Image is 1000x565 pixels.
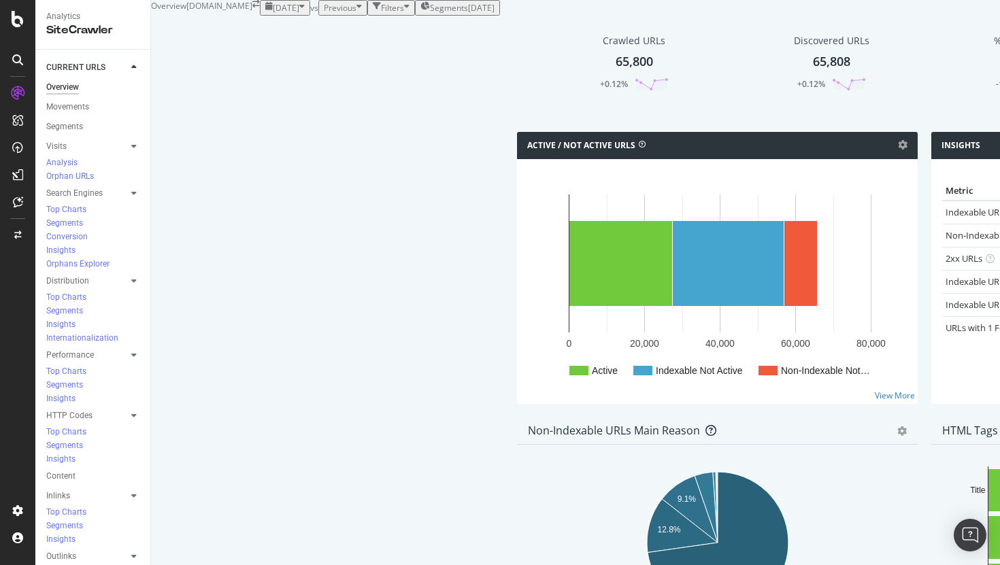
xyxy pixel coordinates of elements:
[856,338,886,349] text: 80,000
[46,274,89,288] div: Distribution
[592,365,618,376] text: Active
[46,61,127,75] a: CURRENT URLS
[46,100,89,114] div: Movements
[656,365,743,376] text: Indexable Not Active
[46,549,76,564] div: Outlinks
[46,409,127,423] a: HTTP Codes
[273,2,299,14] span: 2025 Aug. 18th
[797,78,825,90] div: +0.12%
[381,2,404,14] div: Filters
[46,506,141,519] a: Top Charts
[46,332,118,344] div: Internationalization
[46,156,141,170] a: Analysis
[46,186,127,201] a: Search Engines
[46,332,132,345] a: Internationalization
[600,78,628,90] div: +0.12%
[705,338,735,349] text: 40,000
[46,157,78,169] div: Analysis
[46,203,141,217] a: Top Charts
[46,507,86,518] div: Top Charts
[46,139,127,154] a: Visits
[781,338,810,349] text: 60,000
[46,379,141,392] a: Segments
[46,366,86,377] div: Top Charts
[46,170,141,184] a: Orphan URLs
[875,390,915,401] a: View More
[678,494,697,504] text: 9.1%
[46,365,141,379] a: Top Charts
[46,409,93,423] div: HTTP Codes
[970,485,986,495] text: Title
[46,379,83,391] div: Segments
[46,489,127,503] a: Inlinks
[46,426,86,438] div: Top Charts
[46,120,141,134] a: Segments
[46,305,83,317] div: Segments
[527,139,635,152] h4: Active / Not Active URLs
[46,218,83,229] div: Segments
[310,2,318,14] span: vs
[324,2,356,14] span: Previous
[46,348,127,362] a: Performance
[46,393,76,405] div: Insights
[46,171,94,182] div: Orphan URLs
[954,519,986,551] div: Open Intercom Messenger
[46,392,141,406] a: Insights
[46,440,83,451] div: Segments
[630,338,659,349] text: 20,000
[46,230,141,244] a: Conversion
[46,348,94,362] div: Performance
[46,469,76,483] div: Content
[46,319,76,330] div: Insights
[46,519,141,533] a: Segments
[46,292,86,303] div: Top Charts
[46,318,141,332] a: Insights
[46,217,141,230] a: Segments
[46,453,141,466] a: Insights
[46,245,76,256] div: Insights
[46,204,86,216] div: Top Charts
[946,252,982,264] a: 2xx URLs
[897,426,907,436] div: gear
[658,525,681,534] text: 12.8%
[46,80,141,95] a: Overview
[46,100,141,114] a: Movements
[898,140,907,150] i: Options
[46,244,141,258] a: Insights
[46,186,103,201] div: Search Engines
[46,305,141,318] a: Segments
[46,489,70,503] div: Inlinks
[794,34,869,48] div: Discovered URLs
[46,533,141,547] a: Insights
[46,549,127,564] a: Outlinks
[781,365,870,376] text: Non-Indexable Not…
[46,61,105,75] div: CURRENT URLS
[603,34,665,48] div: Crawled URLs
[813,53,850,71] div: 65,808
[46,120,83,134] div: Segments
[46,231,88,243] div: Conversion
[528,181,906,393] svg: A chart.
[616,53,653,71] div: 65,800
[430,2,468,14] span: Segments
[46,426,141,439] a: Top Charts
[46,22,139,38] div: SiteCrawler
[46,274,127,288] a: Distribution
[567,338,572,349] text: 0
[46,139,67,154] div: Visits
[941,139,980,152] h4: Insights
[46,11,139,22] div: Analytics
[46,80,79,95] div: Overview
[46,453,76,465] div: Insights
[46,534,76,545] div: Insights
[46,469,141,483] a: Content
[46,520,83,532] div: Segments
[46,439,141,453] a: Segments
[46,291,141,305] a: Top Charts
[528,424,700,437] div: Non-Indexable URLs Main Reason
[46,258,141,271] a: Orphans Explorer
[46,258,110,270] div: Orphans Explorer
[468,2,495,14] div: [DATE]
